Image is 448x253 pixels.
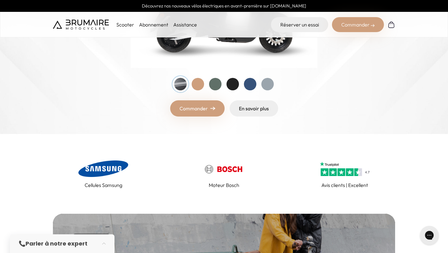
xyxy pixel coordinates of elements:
[73,234,110,247] p: Nouveauté
[53,159,154,189] a: Cellules Samsung
[174,159,274,189] a: Moteur Bosch
[209,181,239,189] p: Moteur Bosch
[139,21,168,28] a: Abonnement
[271,17,328,32] a: Réserver un essai
[116,21,134,28] p: Scooter
[53,20,109,30] img: Brumaire Motocycles
[388,21,395,28] img: Panier
[417,224,442,247] iframe: Gorgias live chat messenger
[294,159,395,189] a: Avis clients | Excellent
[173,21,197,28] a: Assistance
[85,181,122,189] p: Cellules Samsung
[230,100,278,117] a: En savoir plus
[332,17,384,32] div: Commander
[210,107,215,110] img: right-arrow.png
[321,181,368,189] p: Avis clients | Excellent
[170,100,225,117] a: Commander
[371,24,375,27] img: right-arrow-2.png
